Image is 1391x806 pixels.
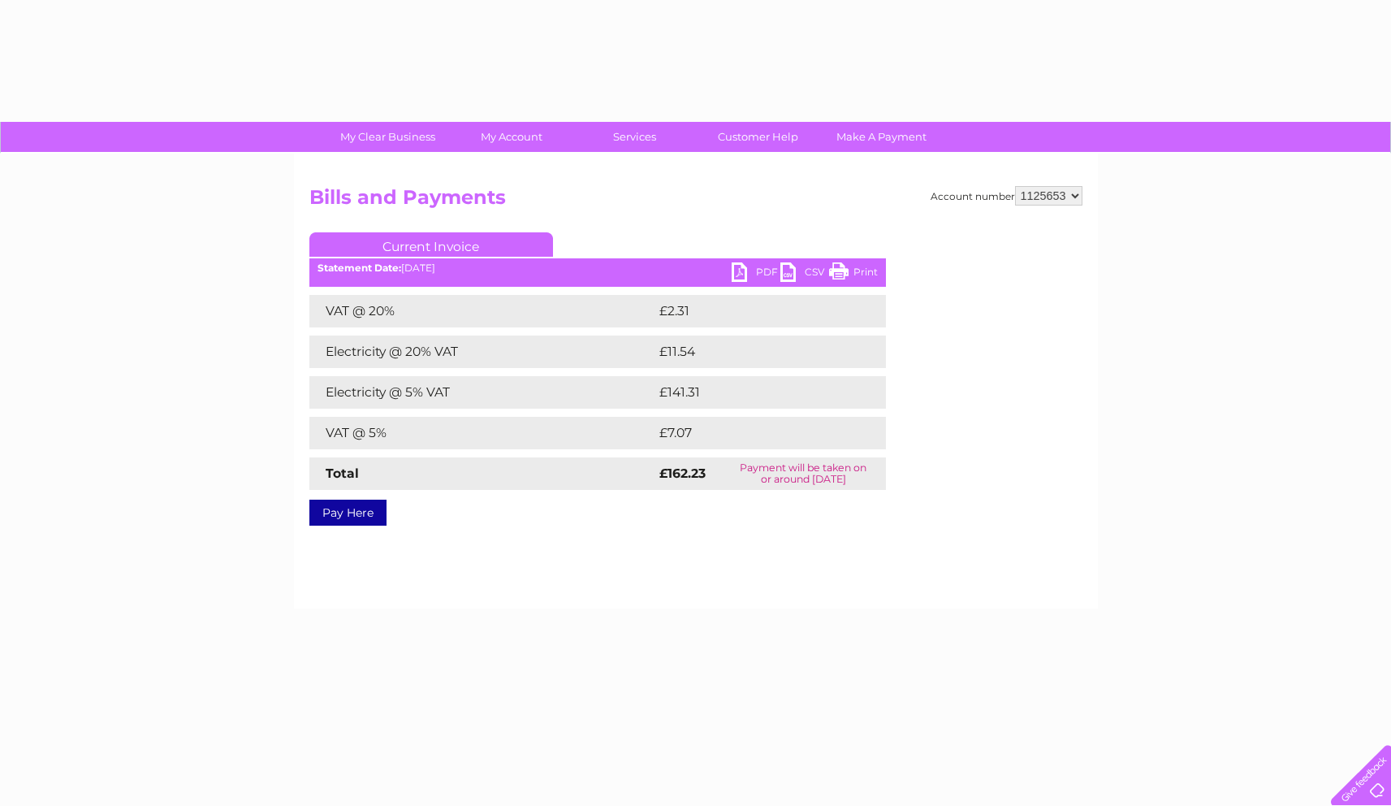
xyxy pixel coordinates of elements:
h2: Bills and Payments [309,186,1082,217]
a: PDF [732,262,780,286]
strong: £162.23 [659,466,706,481]
td: VAT @ 20% [309,295,655,327]
div: Account number [931,186,1082,206]
b: Statement Date: [318,262,401,274]
a: Make A Payment [814,122,948,152]
td: £11.54 [655,336,850,368]
td: VAT @ 5% [309,417,655,449]
strong: Total [326,466,359,481]
a: Customer Help [691,122,825,152]
td: £141.31 [655,376,853,409]
td: Payment will be taken on or around [DATE] [721,457,885,490]
td: £2.31 [655,295,845,327]
td: Electricity @ 5% VAT [309,376,655,409]
a: My Account [444,122,578,152]
td: £7.07 [655,417,848,449]
td: Electricity @ 20% VAT [309,336,655,368]
a: My Clear Business [321,122,455,152]
div: [DATE] [309,262,886,274]
a: Current Invoice [309,232,553,257]
a: CSV [780,262,829,286]
a: Pay Here [309,500,387,526]
a: Services [568,122,702,152]
a: Print [829,262,878,286]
